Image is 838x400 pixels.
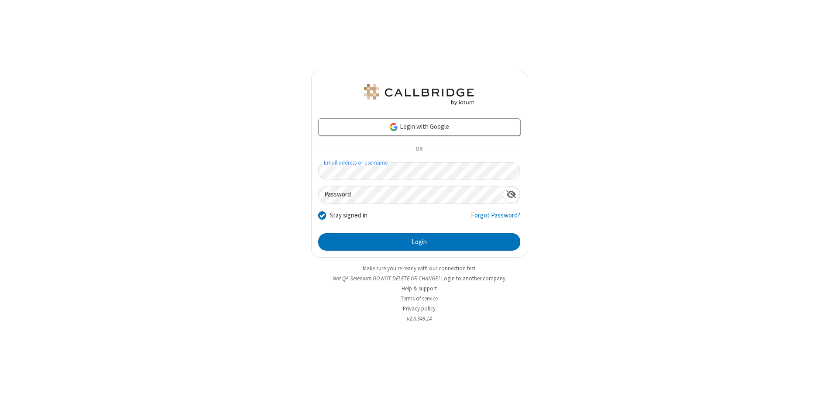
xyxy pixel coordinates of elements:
input: Password [319,186,503,203]
li: Not QA Selenium DO NOT DELETE OR CHANGE? [311,274,527,283]
a: Privacy policy [403,305,436,312]
button: Login [318,233,520,251]
button: Login to another company [441,274,505,283]
li: v2.6.349.14 [311,314,527,323]
a: Make sure you're ready with our connection test [363,265,475,272]
label: Stay signed in [330,210,367,221]
span: OR [412,143,426,155]
a: Help & support [402,285,437,292]
a: Terms of service [401,295,438,302]
input: Email address or username [318,162,520,179]
a: Login with Google [318,118,520,136]
div: Show password [503,186,520,203]
a: Forgot Password? [471,210,520,227]
img: google-icon.png [389,122,398,132]
img: QA Selenium DO NOT DELETE OR CHANGE [362,84,476,105]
